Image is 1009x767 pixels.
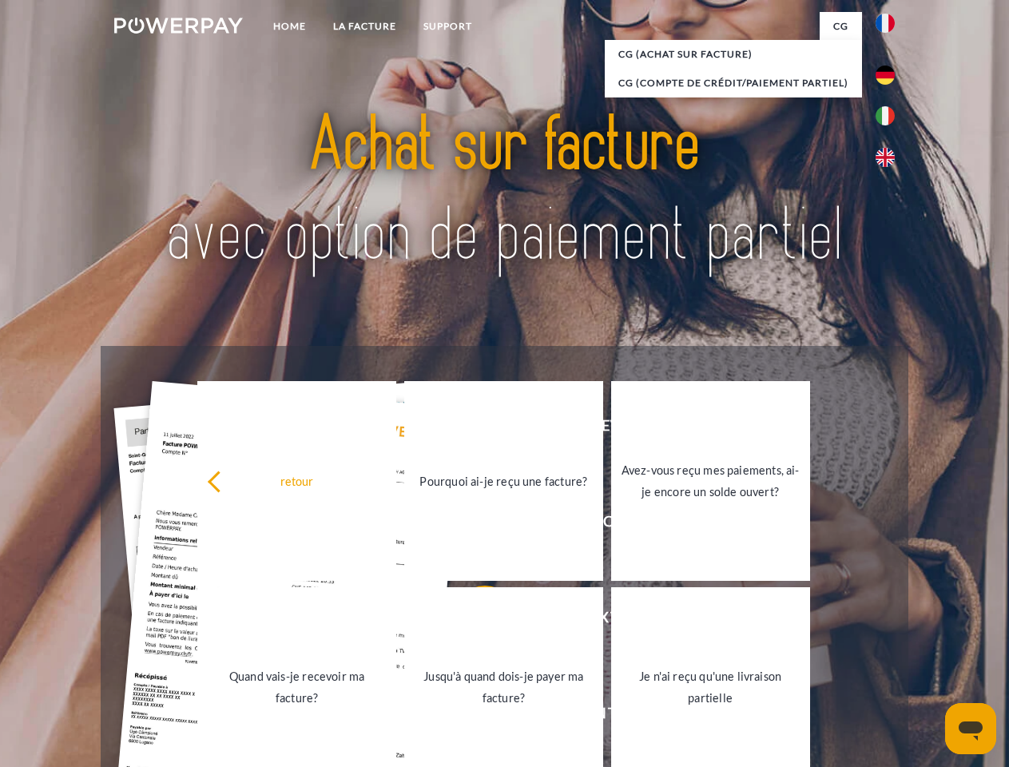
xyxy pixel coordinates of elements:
img: title-powerpay_fr.svg [153,77,856,306]
div: Quand vais-je recevoir ma facture? [207,666,387,709]
a: CG [820,12,862,41]
div: Pourquoi ai-je reçu une facture? [414,470,594,491]
a: Home [260,12,320,41]
img: de [876,66,895,85]
a: LA FACTURE [320,12,410,41]
div: Jusqu'à quand dois-je payer ma facture? [414,666,594,709]
img: it [876,106,895,125]
div: retour [207,470,387,491]
div: Je n'ai reçu qu'une livraison partielle [621,666,800,709]
img: fr [876,14,895,33]
iframe: Bouton de lancement de la fenêtre de messagerie [945,703,996,754]
a: Support [410,12,486,41]
img: en [876,148,895,167]
div: Avez-vous reçu mes paiements, ai-je encore un solde ouvert? [621,459,800,503]
a: CG (Compte de crédit/paiement partiel) [605,69,862,97]
img: logo-powerpay-white.svg [114,18,243,34]
a: CG (achat sur facture) [605,40,862,69]
a: Avez-vous reçu mes paiements, ai-je encore un solde ouvert? [611,381,810,581]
